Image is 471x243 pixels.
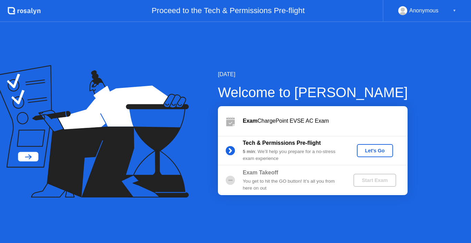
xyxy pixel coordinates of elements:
[453,6,456,15] div: ▼
[218,82,408,103] div: Welcome to [PERSON_NAME]
[218,70,408,79] div: [DATE]
[243,170,278,175] b: Exam Takeoff
[353,174,396,187] button: Start Exam
[243,140,321,146] b: Tech & Permissions Pre-flight
[357,144,393,157] button: Let's Go
[356,178,393,183] div: Start Exam
[409,6,439,15] div: Anonymous
[243,118,258,124] b: Exam
[243,148,342,162] div: : We’ll help you prepare for a no-stress exam experience
[243,178,342,192] div: You get to hit the GO button! It’s all you from here on out
[243,117,408,125] div: ChargePoint EVSE AC Exam
[360,148,390,153] div: Let's Go
[243,149,255,154] b: 5 min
